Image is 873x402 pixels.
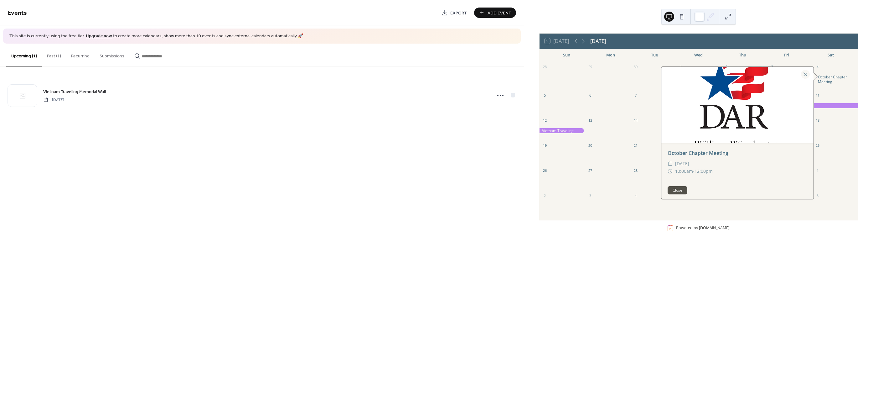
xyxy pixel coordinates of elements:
span: This site is currently using the free tier. to create more calendars, show more than 10 events an... [9,33,303,40]
div: [DATE] [590,37,606,45]
div: 3 [769,64,776,71]
div: Wed [677,49,721,61]
div: 2 [541,193,548,199]
div: October Chapter Meeting [812,75,858,84]
span: Export [450,10,467,16]
span: [DATE] [675,160,689,167]
div: 19 [541,142,548,149]
a: Upgrade now [86,32,112,40]
div: Tue [633,49,677,61]
div: 3 [587,193,594,199]
div: October Chapter Meeting [818,75,855,84]
div: Fri [765,49,809,61]
button: Upcoming (1) [6,44,42,66]
button: Recurring [66,44,95,66]
span: - [693,167,695,175]
button: Add Event [474,8,516,18]
div: Powered by [676,225,730,231]
div: 6 [587,92,594,99]
div: 13 [587,117,594,124]
div: Vietnam Traveling Memorial Wall [540,128,585,134]
span: 12:00pm [695,167,713,175]
button: Submissions [95,44,129,66]
div: 30 [632,64,639,71]
a: Vietnam Traveling Memorial Wall [43,88,106,95]
div: 12 [541,117,548,124]
div: Thu [721,49,765,61]
div: 4 [632,193,639,199]
div: 28 [632,167,639,174]
a: [DOMAIN_NAME] [699,225,730,231]
span: 10:00am [675,167,693,175]
span: [DATE] [43,97,64,103]
div: Mon [588,49,633,61]
button: Close [668,186,687,194]
div: 20 [587,142,594,149]
a: Export [437,8,472,18]
span: Events [8,7,27,19]
div: 21 [632,142,639,149]
button: Past (1) [42,44,66,66]
div: 28 [541,64,548,71]
div: 27 [587,167,594,174]
div: 4 [814,64,821,71]
div: October Chapter Meeting [661,149,814,157]
span: Add Event [488,10,511,16]
div: 7 [632,92,639,99]
div: 5 [541,92,548,99]
div: 1 [678,64,684,71]
div: 29 [587,64,594,71]
div: ​ [668,160,673,167]
div: ​ [668,167,673,175]
div: 2 [723,64,730,71]
div: Sat [808,49,853,61]
div: Sun [545,49,589,61]
div: 14 [632,117,639,124]
div: 26 [541,167,548,174]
